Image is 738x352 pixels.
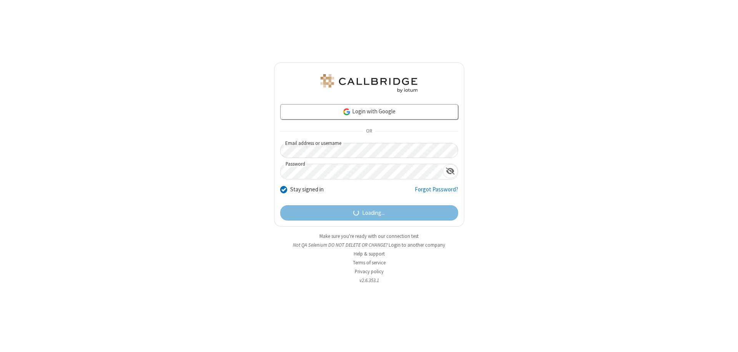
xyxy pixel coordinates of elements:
a: Privacy policy [355,268,384,275]
img: google-icon.png [342,108,351,116]
button: Loading... [280,205,458,221]
input: Password [281,164,443,179]
img: QA Selenium DO NOT DELETE OR CHANGE [319,74,419,93]
input: Email address or username [280,143,458,158]
li: Not QA Selenium DO NOT DELETE OR CHANGE? [274,241,464,249]
span: Loading... [362,209,385,218]
button: Login to another company [389,241,445,249]
iframe: Chat [719,332,732,347]
a: Login with Google [280,104,458,120]
a: Make sure you're ready with our connection test [319,233,419,239]
div: Show password [443,164,458,178]
span: OR [363,126,375,137]
a: Terms of service [353,259,386,266]
label: Stay signed in [290,185,324,194]
a: Help & support [354,251,385,257]
li: v2.6.353.1 [274,277,464,284]
a: Forgot Password? [415,185,458,200]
